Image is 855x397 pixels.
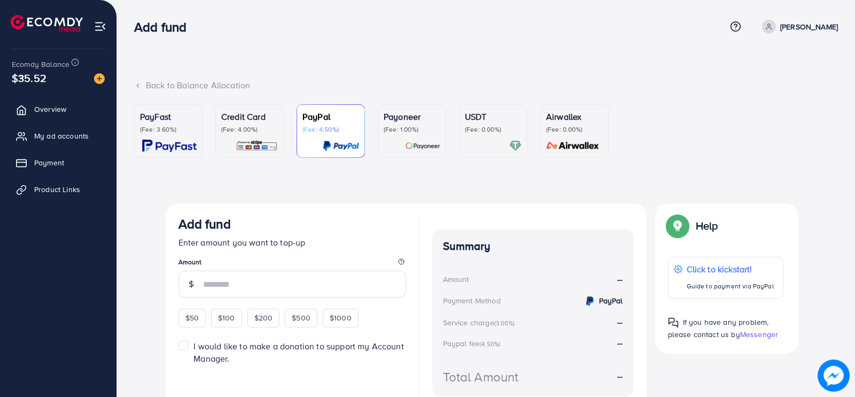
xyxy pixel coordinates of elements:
p: USDT [465,110,522,123]
h3: Add fund [134,19,195,35]
img: card [236,140,278,152]
h3: Add fund [178,216,231,232]
img: card [323,140,359,152]
p: Payoneer [384,110,440,123]
a: My ad accounts [8,125,108,147]
img: menu [94,20,106,33]
img: credit [584,295,596,308]
strong: -- [617,337,623,349]
a: Product Links [8,179,108,200]
span: Ecomdy Balance [12,59,69,70]
strong: -- [617,370,623,383]
div: Amount [443,274,469,285]
div: Paypal fee [443,338,504,349]
img: image [94,73,105,84]
p: Guide to payment via PayPal [687,280,774,293]
a: Payment [8,152,108,173]
a: Overview [8,98,108,120]
p: PayPal [302,110,359,123]
strong: -- [617,273,623,286]
p: (Fee: 0.00%) [546,125,603,134]
div: Service charge [443,317,518,328]
span: $1000 [330,312,352,323]
div: Back to Balance Allocation [134,79,838,91]
span: $500 [292,312,310,323]
img: card [405,140,440,152]
p: Credit Card [221,110,278,123]
img: card [543,140,603,152]
p: Click to kickstart! [687,263,774,276]
img: logo [11,15,83,32]
span: $35.52 [12,70,46,86]
img: card [509,140,522,152]
p: (Fee: 4.50%) [302,125,359,134]
img: Popup guide [668,216,687,235]
span: I would like to make a donation to support my Account Manager. [193,340,403,364]
span: If you have any problem, please contact us by [668,317,769,340]
img: card [142,140,197,152]
iframe: PayPal [299,378,406,396]
p: Help [696,219,718,232]
strong: -- [617,316,623,328]
strong: PayPal [599,295,623,306]
span: $50 [185,312,199,323]
p: [PERSON_NAME] [780,20,838,33]
div: Payment Method [443,295,501,306]
span: Messenger [740,329,778,340]
p: PayFast [140,110,197,123]
h4: Summary [443,240,623,253]
img: image [818,360,850,392]
span: Product Links [34,184,80,195]
img: Popup guide [668,317,679,328]
p: (Fee: 3.60%) [140,125,197,134]
span: $100 [218,312,235,323]
small: (3.00%) [494,319,515,327]
p: Airwallex [546,110,603,123]
small: (4.50%) [480,340,500,348]
span: $200 [254,312,273,323]
legend: Amount [178,257,406,271]
p: (Fee: 0.00%) [465,125,522,134]
p: (Fee: 4.00%) [221,125,278,134]
p: Enter amount you want to top-up [178,236,406,249]
p: (Fee: 1.00%) [384,125,440,134]
span: My ad accounts [34,131,89,141]
span: Payment [34,157,64,168]
div: Total Amount [443,368,519,386]
a: [PERSON_NAME] [758,20,838,34]
span: Overview [34,104,66,114]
